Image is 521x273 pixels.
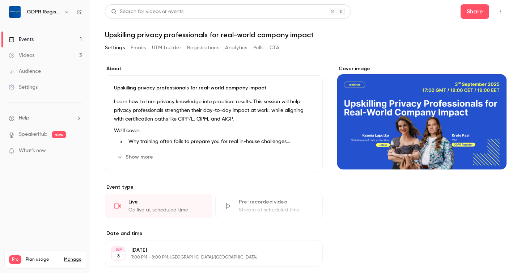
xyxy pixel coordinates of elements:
img: GDPR Register [9,6,21,18]
p: We’ll cover: [114,126,314,135]
button: Emails [131,42,146,54]
div: LiveGo live at scheduled time [105,194,212,218]
label: About [105,65,323,72]
button: Share [461,4,489,19]
a: SpeakerHub [19,131,47,138]
label: Cover image [337,65,507,72]
li: Why training often fails to prepare you for real in-house challenges [126,138,314,146]
button: UTM builder [152,42,181,54]
p: 7:00 PM - 8:00 PM, [GEOGRAPHIC_DATA]/[GEOGRAPHIC_DATA] [131,255,284,260]
section: Cover image [337,65,507,169]
div: Videos [9,52,34,59]
h6: GDPR Register [27,8,61,16]
span: What's new [19,147,46,155]
span: Pro [9,255,21,264]
div: Audience [9,68,41,75]
div: Pre-recorded video [239,198,314,206]
button: Show more [114,151,157,163]
button: Analytics [225,42,247,54]
p: [DATE] [131,247,284,254]
div: Events [9,36,34,43]
span: Help [19,114,29,122]
div: Search for videos or events [111,8,183,16]
h1: Upskilling privacy professionals for real-world company impact [105,30,507,39]
p: Event type [105,184,323,191]
p: Upskilling privacy professionals for real-world company impact [114,84,314,92]
li: help-dropdown-opener [9,114,82,122]
div: Stream at scheduled time [239,206,314,214]
div: Settings [9,84,38,91]
a: Manage [64,257,81,262]
button: Polls [253,42,264,54]
span: Plan usage [26,257,60,262]
button: CTA [270,42,279,54]
label: Date and time [105,230,323,237]
div: SEP [112,247,125,252]
button: Settings [105,42,125,54]
div: Go live at scheduled time [128,206,203,214]
p: Learn how to turn privacy knowledge into practical results. This session will help privacy profes... [114,97,314,123]
button: Registrations [187,42,219,54]
p: 3 [117,252,120,260]
iframe: Noticeable Trigger [73,148,82,154]
div: Live [128,198,203,206]
span: new [52,131,66,138]
div: Pre-recorded videoStream at scheduled time [215,194,323,218]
